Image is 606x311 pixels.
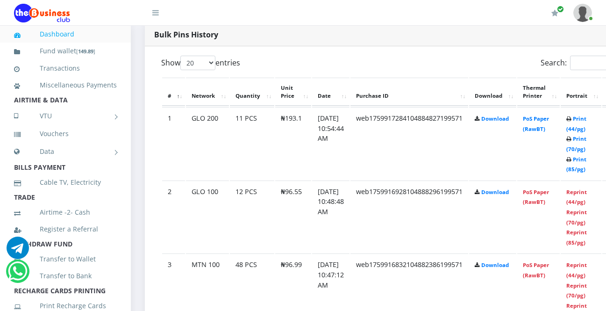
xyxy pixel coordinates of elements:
a: Fund wallet[149.89] [14,40,117,62]
a: Dashboard [14,23,117,45]
th: #: activate to sort column descending [162,78,185,107]
a: PoS Paper (RawBT) [523,261,549,279]
td: [DATE] 10:48:48 AM [312,181,349,253]
small: [ ] [76,48,95,55]
td: web1759917284104884827199571 [350,107,468,180]
img: User [573,4,592,22]
a: Reprint (85/pg) [566,229,587,246]
a: Print (44/pg) [566,115,586,132]
td: 1 [162,107,185,180]
a: Reprint (44/pg) [566,188,587,206]
i: Renew/Upgrade Subscription [551,9,558,17]
a: VTU [14,104,117,128]
th: Unit Price: activate to sort column ascending [275,78,311,107]
a: Transactions [14,58,117,79]
a: Reprint (44/pg) [566,261,587,279]
a: Vouchers [14,123,117,145]
td: ₦193.1 [275,107,311,180]
td: web1759916928104888296199571 [350,181,468,253]
td: [DATE] 10:54:44 AM [312,107,349,180]
strong: Bulk Pins History [154,29,218,40]
a: Register a Referral [14,218,117,240]
a: Data [14,140,117,163]
a: Reprint (70/pg) [566,209,587,226]
a: Miscellaneous Payments [14,74,117,96]
a: Download [481,115,509,122]
th: Portrait: activate to sort column ascending [561,78,601,107]
td: ₦96.55 [275,181,311,253]
th: Thermal Printer: activate to sort column ascending [517,78,560,107]
label: Show entries [161,56,240,70]
img: Logo [14,4,70,22]
td: GLO 100 [186,181,229,253]
a: Airtime -2- Cash [14,202,117,223]
td: GLO 200 [186,107,229,180]
a: Download [481,261,509,268]
th: Purchase ID: activate to sort column ascending [350,78,468,107]
b: 149.89 [78,48,93,55]
span: Renew/Upgrade Subscription [557,6,564,13]
a: Transfer to Bank [14,265,117,287]
a: Chat for support [8,267,27,282]
a: Download [481,188,509,195]
select: Showentries [180,56,215,70]
a: PoS Paper (RawBT) [523,115,549,132]
td: 2 [162,181,185,253]
a: Cable TV, Electricity [14,172,117,193]
td: 11 PCS [230,107,274,180]
td: 12 PCS [230,181,274,253]
a: Print (70/pg) [566,135,586,152]
a: PoS Paper (RawBT) [523,188,549,206]
a: Chat for support [7,244,29,259]
th: Date: activate to sort column ascending [312,78,349,107]
th: Network: activate to sort column ascending [186,78,229,107]
a: Reprint (70/pg) [566,282,587,299]
a: Print (85/pg) [566,156,586,173]
th: Download: activate to sort column ascending [469,78,516,107]
a: Transfer to Wallet [14,248,117,270]
th: Quantity: activate to sort column ascending [230,78,274,107]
